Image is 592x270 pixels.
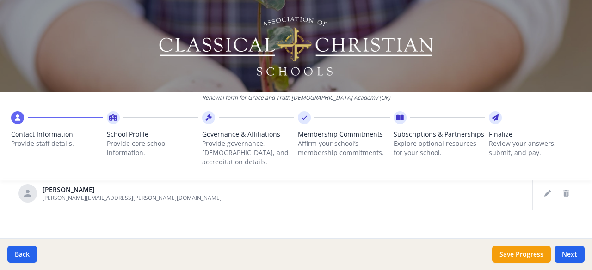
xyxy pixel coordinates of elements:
span: Membership Commitments [298,130,390,139]
img: Logo [158,14,435,78]
p: Review your answers, submit, and pay. [489,139,581,157]
div: [PERSON_NAME] [43,185,222,194]
button: Delete staff [559,186,573,201]
p: Provide staff details. [11,139,103,148]
button: Back [7,246,37,263]
span: Subscriptions & Partnerships [394,130,486,139]
span: Finalize [489,130,581,139]
p: Affirm your school’s membership commitments. [298,139,390,157]
button: Edit staff [540,186,555,201]
span: [PERSON_NAME][EMAIL_ADDRESS][PERSON_NAME][DOMAIN_NAME] [43,194,222,202]
p: Explore optional resources for your school. [394,139,486,157]
button: Save Progress [492,246,551,263]
button: Next [555,246,585,263]
span: Contact Information [11,130,103,139]
span: Governance & Affiliations [202,130,294,139]
span: School Profile [107,130,199,139]
p: Provide governance, [DEMOGRAPHIC_DATA], and accreditation details. [202,139,294,167]
p: Provide core school information. [107,139,199,157]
